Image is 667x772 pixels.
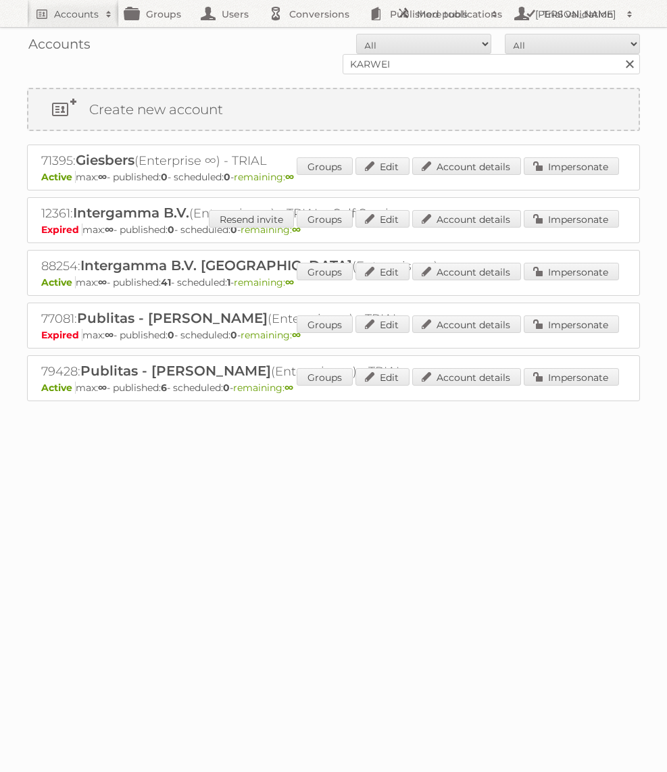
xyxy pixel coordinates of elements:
[209,210,294,228] a: Resend invite
[417,7,485,21] h2: More tools
[297,263,353,280] a: Groups
[524,368,619,386] a: Impersonate
[105,329,114,341] strong: ∞
[41,276,76,288] span: Active
[241,329,301,341] span: remaining:
[54,7,99,21] h2: Accounts
[292,329,301,341] strong: ∞
[41,171,626,183] p: max: - published: - scheduled: -
[355,368,410,386] a: Edit
[98,276,107,288] strong: ∞
[355,157,410,175] a: Edit
[161,276,171,288] strong: 41
[28,89,639,130] a: Create new account
[297,315,353,333] a: Groups
[168,329,174,341] strong: 0
[224,171,230,183] strong: 0
[161,171,168,183] strong: 0
[285,171,294,183] strong: ∞
[412,315,521,333] a: Account details
[524,210,619,228] a: Impersonate
[355,263,410,280] a: Edit
[41,329,626,341] p: max: - published: - scheduled: -
[76,152,134,168] span: Giesbers
[41,382,626,394] p: max: - published: - scheduled: -
[41,310,514,328] h2: 77081: (Enterprise ∞) - TRIAL
[297,368,353,386] a: Groups
[223,382,230,394] strong: 0
[524,263,619,280] a: Impersonate
[41,382,76,394] span: Active
[285,382,293,394] strong: ∞
[168,224,174,236] strong: 0
[355,210,410,228] a: Edit
[98,171,107,183] strong: ∞
[412,263,521,280] a: Account details
[230,329,237,341] strong: 0
[234,276,294,288] span: remaining:
[355,315,410,333] a: Edit
[80,257,352,274] span: Intergamma B.V. [GEOGRAPHIC_DATA]
[285,276,294,288] strong: ∞
[41,329,82,341] span: Expired
[412,157,521,175] a: Account details
[41,171,76,183] span: Active
[412,210,521,228] a: Account details
[41,224,82,236] span: Expired
[41,276,626,288] p: max: - published: - scheduled: -
[41,152,514,170] h2: 71395: (Enterprise ∞) - TRIAL
[532,7,620,21] h2: [PERSON_NAME]
[297,157,353,175] a: Groups
[41,224,626,236] p: max: - published: - scheduled: -
[98,382,107,394] strong: ∞
[105,224,114,236] strong: ∞
[297,210,353,228] a: Groups
[41,363,514,380] h2: 79428: (Enterprise ∞) - TRIAL
[234,171,294,183] span: remaining:
[412,368,521,386] a: Account details
[77,310,268,326] span: Publitas - [PERSON_NAME]
[524,315,619,333] a: Impersonate
[41,205,514,222] h2: 12361: (Enterprise ∞) - TRIAL - Self Service
[227,276,230,288] strong: 1
[233,382,293,394] span: remaining:
[524,157,619,175] a: Impersonate
[41,257,514,275] h2: 88254: (Enterprise ∞)
[161,382,167,394] strong: 6
[73,205,189,221] span: Intergamma B.V.
[80,363,271,379] span: Publitas - [PERSON_NAME]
